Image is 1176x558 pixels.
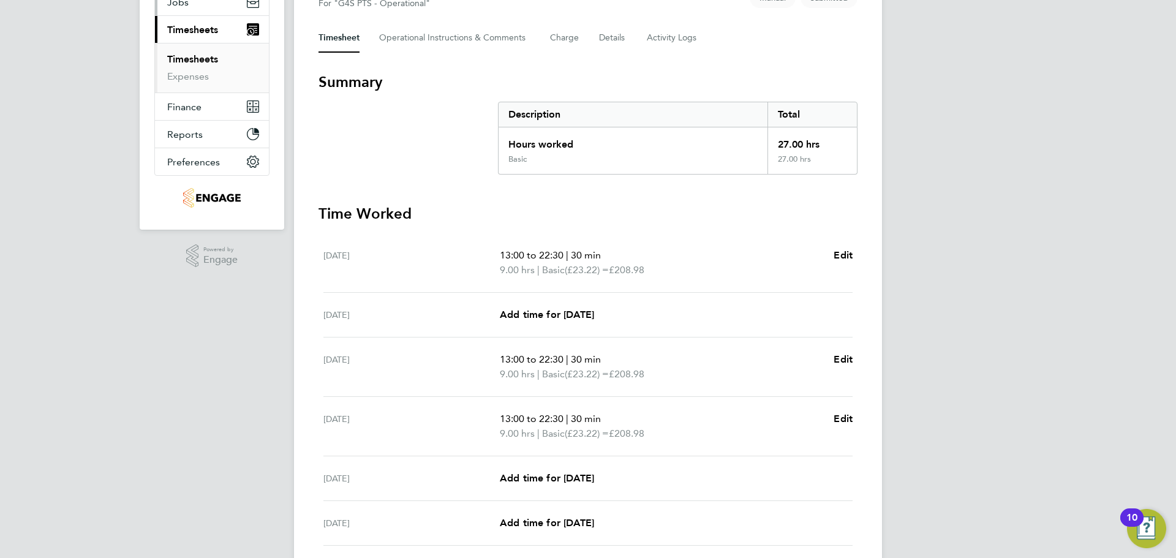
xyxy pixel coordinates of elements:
button: Activity Logs [647,23,698,53]
a: Add time for [DATE] [500,307,594,322]
span: Reports [167,129,203,140]
div: Timesheets [155,43,269,92]
span: 30 min [571,413,601,424]
span: Finance [167,101,202,113]
span: Powered by [203,244,238,255]
span: | [566,413,568,424]
h3: Summary [318,72,858,92]
a: Edit [834,248,853,263]
div: [DATE] [323,307,500,322]
div: Hours worked [499,127,767,154]
span: 30 min [571,249,601,261]
button: Open Resource Center, 10 new notifications [1127,509,1166,548]
a: Go to home page [154,188,269,208]
span: | [537,428,540,439]
span: | [537,264,540,276]
button: Timesheets [155,16,269,43]
span: Edit [834,413,853,424]
div: Total [767,102,857,127]
span: £208.98 [609,428,644,439]
span: Add time for [DATE] [500,517,594,529]
span: 13:00 to 22:30 [500,249,563,261]
span: | [537,368,540,380]
span: Edit [834,249,853,261]
span: (£23.22) = [565,428,609,439]
span: Preferences [167,156,220,168]
div: [DATE] [323,412,500,441]
span: £208.98 [609,264,644,276]
span: 9.00 hrs [500,368,535,380]
div: [DATE] [323,516,500,530]
button: Timesheet [318,23,360,53]
button: Finance [155,93,269,120]
button: Reports [155,121,269,148]
span: £208.98 [609,368,644,380]
span: 13:00 to 22:30 [500,413,563,424]
div: 27.00 hrs [767,127,857,154]
span: Basic [542,426,565,441]
a: Expenses [167,70,209,82]
span: | [566,249,568,261]
span: Add time for [DATE] [500,309,594,320]
span: 9.00 hrs [500,264,535,276]
span: (£23.22) = [565,368,609,380]
a: Powered byEngage [186,244,238,268]
span: 9.00 hrs [500,428,535,439]
span: Basic [542,263,565,277]
span: 13:00 to 22:30 [500,353,563,365]
span: Timesheets [167,24,218,36]
button: Details [599,23,627,53]
a: Edit [834,412,853,426]
span: Edit [834,353,853,365]
h3: Time Worked [318,204,858,224]
span: (£23.22) = [565,264,609,276]
button: Operational Instructions & Comments [379,23,530,53]
span: | [566,353,568,365]
span: Add time for [DATE] [500,472,594,484]
span: Engage [203,255,238,265]
span: 30 min [571,353,601,365]
div: Summary [498,102,858,175]
div: [DATE] [323,248,500,277]
a: Add time for [DATE] [500,516,594,530]
div: 27.00 hrs [767,154,857,174]
button: Preferences [155,148,269,175]
a: Add time for [DATE] [500,471,594,486]
span: Basic [542,367,565,382]
div: Description [499,102,767,127]
button: Charge [550,23,579,53]
a: Timesheets [167,53,218,65]
div: [DATE] [323,352,500,382]
div: Basic [508,154,527,164]
div: [DATE] [323,471,500,486]
a: Edit [834,352,853,367]
img: g4s7-logo-retina.png [183,188,240,208]
div: 10 [1126,518,1137,533]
